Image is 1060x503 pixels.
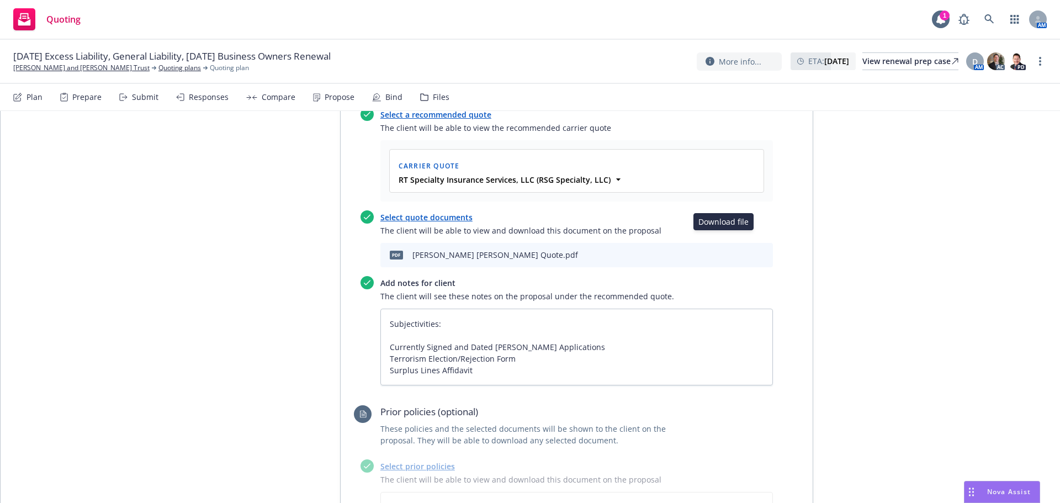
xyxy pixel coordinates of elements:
[325,93,354,102] div: Propose
[210,63,249,73] span: Quoting plan
[719,56,761,67] span: More info...
[380,309,773,385] textarea: Subjectivities: Currently Signed and Dated [PERSON_NAME] Applications Terrorism Election/Rejectio...
[964,481,1040,503] button: Nova Assist
[380,405,695,419] span: Prior policies (optional)
[189,93,229,102] div: Responses
[262,93,295,102] div: Compare
[399,161,460,171] span: Carrier Quote
[158,63,201,73] a: Quoting plans
[46,15,81,24] span: Quoting
[9,4,85,35] a: Quoting
[72,93,102,102] div: Prepare
[697,52,782,71] button: More info...
[862,52,958,70] a: View renewal prep case
[132,93,158,102] div: Submit
[13,50,331,63] span: [DATE] Excess Liability, General Liability, [DATE] Business Owners Renewal
[380,225,773,236] span: The client will be able to view and download this document on the proposal
[380,212,473,223] a: Select quote documents
[978,8,1000,30] a: Search
[433,93,449,102] div: Files
[13,63,150,73] a: [PERSON_NAME] and [PERSON_NAME] Trust
[987,52,1005,70] img: photo
[987,487,1031,496] span: Nova Assist
[1004,8,1026,30] a: Switch app
[953,8,975,30] a: Report a Bug
[824,56,849,66] strong: [DATE]
[964,481,978,502] div: Drag to move
[380,122,773,134] span: The client will be able to view the recommended carrier quote
[399,174,611,185] strong: RT Specialty Insurance Services, LLC (RSG Specialty, LLC)
[390,251,403,259] span: pdf
[380,109,491,120] a: Select a recommended quote
[760,248,768,262] button: archive file
[1008,52,1026,70] img: photo
[741,248,751,262] button: preview file
[380,423,695,446] span: These policies and the selected documents will be shown to the client on the proposal. They will ...
[380,278,455,288] a: Add notes for client
[808,55,849,67] span: ETA :
[385,93,402,102] div: Bind
[940,10,950,20] div: 1
[26,93,43,102] div: Plan
[972,56,978,67] span: D
[380,290,773,302] span: The client will see these notes on the proposal under the recommended quote.
[412,249,578,261] div: [PERSON_NAME] [PERSON_NAME] Quote.pdf
[723,248,732,262] button: download file
[1033,55,1047,68] a: more
[862,53,958,70] div: View renewal prep case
